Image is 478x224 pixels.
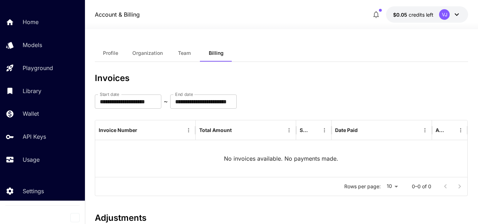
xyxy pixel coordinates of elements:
[224,154,338,163] p: No invoices available. No payments made.
[95,10,140,19] nav: breadcrumb
[23,187,44,195] p: Settings
[456,125,466,135] button: Menu
[164,97,168,106] p: ~
[100,91,119,97] label: Start date
[70,213,80,222] button: Collapse sidebar
[103,50,118,56] span: Profile
[138,125,148,135] button: Sort
[446,125,456,135] button: Sort
[23,109,39,118] p: Wallet
[76,211,85,224] div: Collapse sidebar
[335,127,358,133] div: Date Paid
[384,181,401,191] div: 10
[439,9,450,20] div: VJ
[23,41,42,49] p: Models
[420,125,430,135] button: Menu
[23,155,40,164] p: Usage
[358,125,368,135] button: Sort
[175,91,193,97] label: End date
[23,64,53,72] p: Playground
[319,125,329,135] button: Menu
[284,125,294,135] button: Menu
[199,127,232,133] div: Total Amount
[344,183,381,190] p: Rows per page:
[412,183,431,190] p: 0–0 of 0
[23,132,46,141] p: API Keys
[300,127,309,133] div: Status
[95,10,140,19] a: Account & Billing
[386,6,468,23] button: $0.05VJ
[23,87,41,95] p: Library
[393,12,409,18] span: $0.05
[184,125,194,135] button: Menu
[95,213,468,223] h3: Adjustments
[95,73,468,83] h3: Invoices
[99,127,137,133] div: Invoice Number
[409,12,433,18] span: credits left
[393,11,433,18] div: $0.05
[232,125,242,135] button: Sort
[209,50,224,56] span: Billing
[310,125,319,135] button: Sort
[132,50,163,56] span: Organization
[436,127,445,133] div: Action
[23,18,39,26] p: Home
[178,50,191,56] span: Team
